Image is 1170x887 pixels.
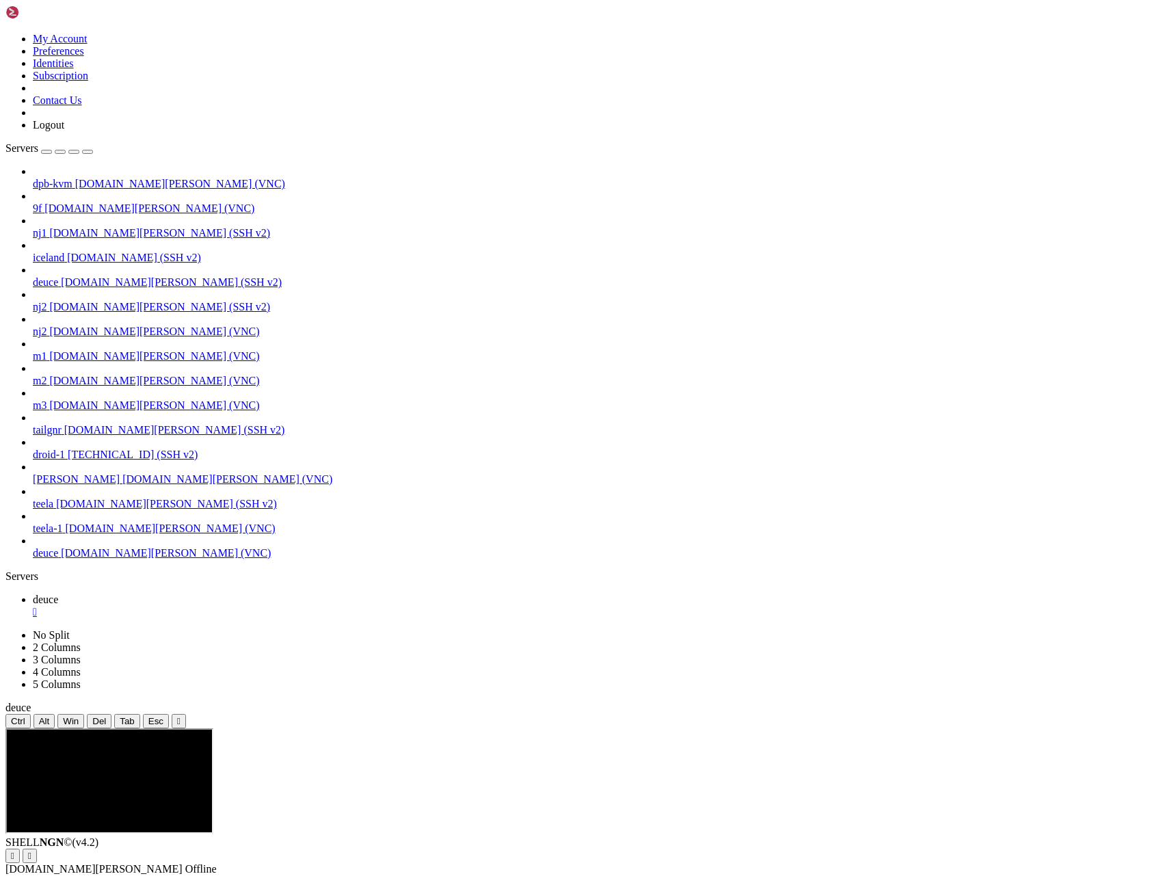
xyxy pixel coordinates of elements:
li: m3 [DOMAIN_NAME][PERSON_NAME] (VNC) [33,387,1165,412]
span: m3 [33,399,46,411]
a: nj2 [DOMAIN_NAME][PERSON_NAME] (VNC) [33,326,1165,338]
span: droid-1 [33,449,65,460]
a: teela [DOMAIN_NAME][PERSON_NAME] (SSH v2) [33,498,1165,510]
button: Ctrl [5,714,31,728]
div:  [177,716,181,726]
button:  [23,849,37,863]
a: No Split [33,629,70,641]
a: Servers [5,142,93,154]
span: [DOMAIN_NAME][PERSON_NAME] (SSH v2) [64,424,285,436]
a: m1 [DOMAIN_NAME][PERSON_NAME] (VNC) [33,350,1165,362]
a: m2 [DOMAIN_NAME][PERSON_NAME] (VNC) [33,375,1165,387]
a: My Account [33,33,88,44]
li: dpb-kvm [DOMAIN_NAME][PERSON_NAME] (VNC) [33,166,1165,190]
a: nj1 [DOMAIN_NAME][PERSON_NAME] (SSH v2) [33,227,1165,239]
div:  [28,851,31,861]
a:  [33,606,1165,618]
a: iceland [DOMAIN_NAME] (SSH v2) [33,252,1165,264]
li: tailgnr [DOMAIN_NAME][PERSON_NAME] (SSH v2) [33,412,1165,436]
a: Contact Us [33,94,82,106]
span: [DOMAIN_NAME][PERSON_NAME] (SSH v2) [61,276,282,288]
span: iceland [33,252,64,263]
a: 9f [DOMAIN_NAME][PERSON_NAME] (VNC) [33,202,1165,215]
span: dpb-kvm [33,178,72,189]
a: tailgnr [DOMAIN_NAME][PERSON_NAME] (SSH v2) [33,424,1165,436]
span: nj2 [33,326,46,337]
span: teela [33,498,53,509]
a: deuce [33,594,1165,618]
span: [DOMAIN_NAME][PERSON_NAME] (VNC) [61,547,271,559]
a: 4 Columns [33,666,81,678]
span: deuce [33,594,58,605]
a: Identities [33,57,74,69]
span: deuce [33,547,58,559]
span: Ctrl [11,716,25,726]
button: Alt [34,714,55,728]
button:  [172,714,186,728]
span: [PERSON_NAME] [33,473,120,485]
button: Esc [143,714,169,728]
a: nj2 [DOMAIN_NAME][PERSON_NAME] (SSH v2) [33,301,1165,313]
span: [DOMAIN_NAME][PERSON_NAME] (VNC) [49,375,259,386]
li: 9f [DOMAIN_NAME][PERSON_NAME] (VNC) [33,190,1165,215]
a: Logout [33,119,64,131]
div:  [11,851,14,861]
span: deuce [33,276,58,288]
a: 3 Columns [33,654,81,665]
span: [DOMAIN_NAME][PERSON_NAME] (VNC) [49,326,259,337]
span: Offline [185,863,217,875]
a: deuce [DOMAIN_NAME][PERSON_NAME] (VNC) [33,547,1165,559]
span: m1 [33,350,46,362]
span: [DOMAIN_NAME][PERSON_NAME] (SSH v2) [49,227,270,239]
li: deuce [DOMAIN_NAME][PERSON_NAME] (VNC) [33,535,1165,559]
span: [TECHNICAL_ID] (SSH v2) [68,449,198,460]
span: [DOMAIN_NAME][PERSON_NAME] (SSH v2) [56,498,277,509]
span: deuce [5,702,31,713]
a: dpb-kvm [DOMAIN_NAME][PERSON_NAME] (VNC) [33,178,1165,190]
button: Win [57,714,84,728]
span: tailgnr [33,424,62,436]
span: nj2 [33,301,46,313]
li: nj2 [DOMAIN_NAME][PERSON_NAME] (VNC) [33,313,1165,338]
a: 5 Columns [33,678,81,690]
a: teela-1 [DOMAIN_NAME][PERSON_NAME] (VNC) [33,522,1165,535]
span: teela-1 [33,522,63,534]
span: [DOMAIN_NAME][PERSON_NAME] (VNC) [66,522,276,534]
span: Esc [148,716,163,726]
button:  [5,849,20,863]
span: Tab [120,716,135,726]
span: [DOMAIN_NAME][PERSON_NAME] (VNC) [122,473,332,485]
div: Servers [5,570,1165,583]
button: Tab [114,714,140,728]
li: nj1 [DOMAIN_NAME][PERSON_NAME] (SSH v2) [33,215,1165,239]
span: [DOMAIN_NAME][PERSON_NAME] [5,863,183,875]
li: m1 [DOMAIN_NAME][PERSON_NAME] (VNC) [33,338,1165,362]
a: [PERSON_NAME] [DOMAIN_NAME][PERSON_NAME] (VNC) [33,473,1165,486]
span: [DOMAIN_NAME][PERSON_NAME] (VNC) [44,202,254,214]
button: Del [87,714,111,728]
span: [DOMAIN_NAME] (SSH v2) [67,252,201,263]
img: Shellngn [5,5,84,19]
a: m3 [DOMAIN_NAME][PERSON_NAME] (VNC) [33,399,1165,412]
span: m2 [33,375,46,386]
li: droid-1 [TECHNICAL_ID] (SSH v2) [33,436,1165,461]
li: [PERSON_NAME] [DOMAIN_NAME][PERSON_NAME] (VNC) [33,461,1165,486]
li: teela-1 [DOMAIN_NAME][PERSON_NAME] (VNC) [33,510,1165,535]
li: nj2 [DOMAIN_NAME][PERSON_NAME] (SSH v2) [33,289,1165,313]
span: Servers [5,142,38,154]
span: 4.2.0 [72,836,99,848]
span: [DOMAIN_NAME][PERSON_NAME] (VNC) [75,178,285,189]
a: Subscription [33,70,88,81]
li: iceland [DOMAIN_NAME] (SSH v2) [33,239,1165,264]
li: teela [DOMAIN_NAME][PERSON_NAME] (SSH v2) [33,486,1165,510]
a: droid-1 [TECHNICAL_ID] (SSH v2) [33,449,1165,461]
span: [DOMAIN_NAME][PERSON_NAME] (VNC) [49,350,259,362]
span: nj1 [33,227,46,239]
span: [DOMAIN_NAME][PERSON_NAME] (SSH v2) [49,301,270,313]
span: SHELL © [5,836,98,848]
span: 9f [33,202,42,214]
li: deuce [DOMAIN_NAME][PERSON_NAME] (SSH v2) [33,264,1165,289]
a: Preferences [33,45,84,57]
b: NGN [40,836,64,848]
